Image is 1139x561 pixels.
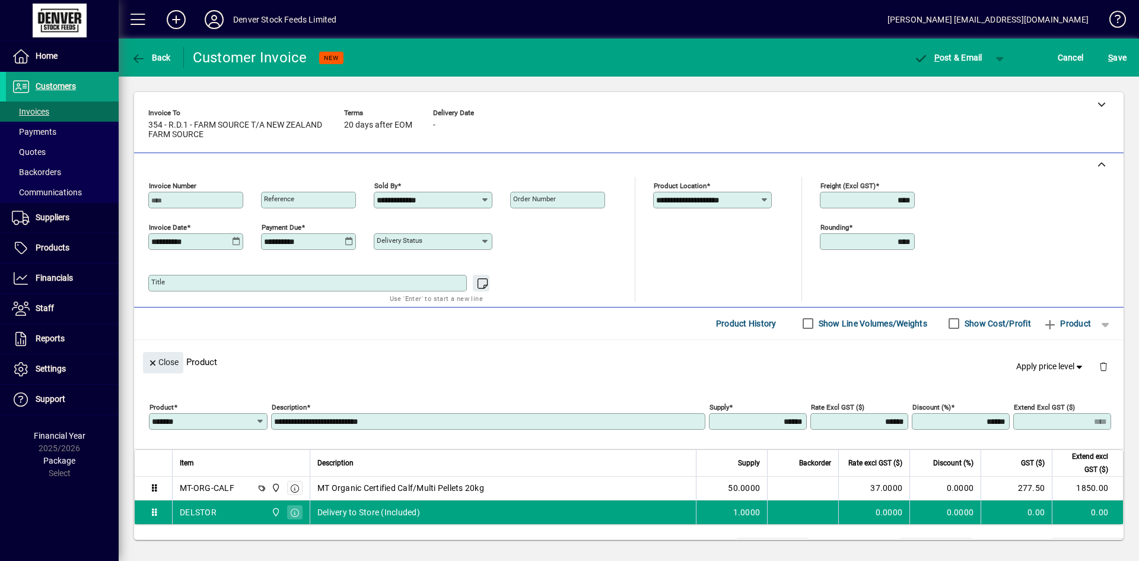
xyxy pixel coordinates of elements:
[119,47,184,68] app-page-header-button: Back
[317,457,354,470] span: Description
[1105,47,1130,68] button: Save
[1060,450,1108,476] span: Extend excl GST ($)
[36,213,69,222] span: Suppliers
[149,182,196,190] mat-label: Invoice number
[264,195,294,203] mat-label: Reference
[1016,360,1085,373] span: Apply price level
[36,303,54,313] span: Staff
[36,51,58,61] span: Home
[148,353,179,372] span: Close
[711,313,781,334] button: Product History
[981,477,1052,500] td: 277.50
[981,500,1052,524] td: 0.00
[817,538,901,552] td: Freight (excl GST)
[710,403,729,411] mat-label: Supply
[6,203,119,233] a: Suppliers
[513,195,556,203] mat-label: Order number
[1058,48,1084,67] span: Cancel
[344,121,412,130] span: 20 days after EOM
[846,482,902,494] div: 37.0000
[268,506,282,519] span: DENVER STOCKFEEDS LTD
[151,278,165,286] mat-label: Title
[816,318,927,329] label: Show Line Volumes/Weights
[6,162,119,182] a: Backorders
[36,394,65,404] span: Support
[12,188,82,197] span: Communications
[34,431,85,440] span: Financial Year
[233,10,337,29] div: Denver Stock Feeds Limited
[1011,356,1090,377] button: Apply price level
[148,121,326,140] span: 354 - R.D.1 - FARM SOURCE T/A NEW ZEALAND FARM SOURCE
[6,142,119,162] a: Quotes
[811,403,864,411] mat-label: Rate excl GST ($)
[887,10,1089,29] div: [PERSON_NAME] [EMAIL_ADDRESS][DOMAIN_NAME]
[134,340,1124,383] div: Product
[128,47,174,68] button: Back
[12,167,61,177] span: Backorders
[195,9,233,30] button: Profile
[317,482,484,494] span: MT Organic Certified Calf/Multi Pellets 20kg
[12,107,49,116] span: Invoices
[12,147,46,157] span: Quotes
[6,324,119,354] a: Reports
[666,538,737,552] td: Total Volume
[262,223,301,232] mat-label: Payment due
[36,334,65,343] span: Reports
[268,481,282,495] span: DENVER STOCKFEEDS LTD
[12,127,56,137] span: Payments
[1052,538,1124,552] td: 1850.00
[36,273,73,283] span: Financials
[149,223,187,232] mat-label: Invoice date
[157,9,195,30] button: Add
[324,54,339,62] span: NEW
[36,243,69,252] span: Products
[1089,360,1118,371] app-page-header-button: Delete
[1052,500,1123,524] td: 0.00
[914,53,982,62] span: ost & Email
[981,538,1052,552] td: GST exclusive
[317,506,420,518] span: Delivery to Store (Included)
[962,318,1031,329] label: Show Cost/Profit
[934,53,940,62] span: P
[738,457,760,470] span: Supply
[1043,314,1091,333] span: Product
[143,352,183,373] button: Close
[1052,477,1123,500] td: 1850.00
[6,182,119,202] a: Communications
[180,457,194,470] span: Item
[933,457,973,470] span: Discount (%)
[390,291,483,305] mat-hint: Use 'Enter' to start a new line
[1100,2,1124,41] a: Knowledge Base
[6,294,119,324] a: Staff
[848,457,902,470] span: Rate excl GST ($)
[140,357,186,367] app-page-header-button: Close
[374,182,397,190] mat-label: Sold by
[6,102,119,122] a: Invoices
[1055,47,1087,68] button: Cancel
[180,482,234,494] div: MT-ORG-CALF
[433,121,435,130] span: -
[820,182,876,190] mat-label: Freight (excl GST)
[909,477,981,500] td: 0.0000
[6,354,119,384] a: Settings
[1108,53,1113,62] span: S
[1108,48,1127,67] span: ave
[149,403,174,411] mat-label: Product
[6,264,119,293] a: Financials
[1037,313,1097,334] button: Product
[799,457,831,470] span: Backorder
[912,403,951,411] mat-label: Discount (%)
[908,47,988,68] button: Post & Email
[36,364,66,373] span: Settings
[6,42,119,71] a: Home
[716,314,777,333] span: Product History
[1014,403,1075,411] mat-label: Extend excl GST ($)
[909,500,981,524] td: 0.0000
[846,506,902,518] div: 0.0000
[193,48,307,67] div: Customer Invoice
[901,538,972,552] td: 0.00
[737,538,808,552] td: 0.0000 M³
[1021,457,1045,470] span: GST ($)
[654,182,707,190] mat-label: Product location
[180,506,217,518] div: DELSTOR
